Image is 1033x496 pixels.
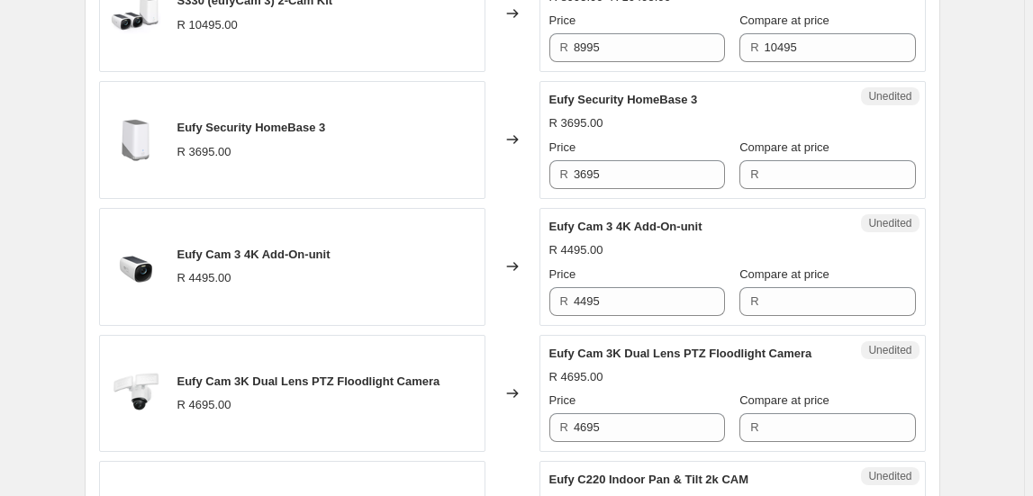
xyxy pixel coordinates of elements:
[560,167,568,181] span: R
[739,140,829,154] span: Compare at price
[868,216,911,230] span: Unedited
[109,113,163,167] img: T8030_TD01_V1_80x.png
[177,374,440,388] span: Eufy Cam 3K Dual Lens PTZ Floodlight Camera
[750,167,758,181] span: R
[739,14,829,27] span: Compare at price
[560,294,568,308] span: R
[560,420,568,434] span: R
[177,248,331,261] span: Eufy Cam 3 4K Add-On-unit
[868,343,911,357] span: Unedited
[549,140,576,154] span: Price
[750,420,758,434] span: R
[868,89,911,104] span: Unedited
[549,267,576,281] span: Price
[109,239,163,293] img: T81603W1_PC_1600x_1237668d-62da-41a7-946a-84569af1acaf_80x.png
[750,294,758,308] span: R
[549,93,698,106] span: Eufy Security HomeBase 3
[177,396,231,414] div: R 4695.00
[549,241,603,259] div: R 4495.00
[549,347,812,360] span: Eufy Cam 3K Dual Lens PTZ Floodlight Camera
[177,143,231,161] div: R 3695.00
[177,121,326,134] span: Eufy Security HomeBase 3
[549,114,603,132] div: R 3695.00
[549,368,603,386] div: R 4695.00
[177,269,231,287] div: R 4495.00
[868,469,911,483] span: Unedited
[549,14,576,27] span: Price
[739,393,829,407] span: Compare at price
[750,41,758,54] span: R
[549,473,749,486] span: Eufy C220 Indoor Pan & Tilt 2k CAM
[549,220,702,233] span: Eufy Cam 3 4K Add-On-unit
[739,267,829,281] span: Compare at price
[109,366,163,420] img: eufy-security-e340-floodlight-outdoor-pan-tilt-dual-camera-ezgif.com-webp-to-png-converter_80x.png
[549,393,576,407] span: Price
[560,41,568,54] span: R
[177,16,238,34] div: R 10495.00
